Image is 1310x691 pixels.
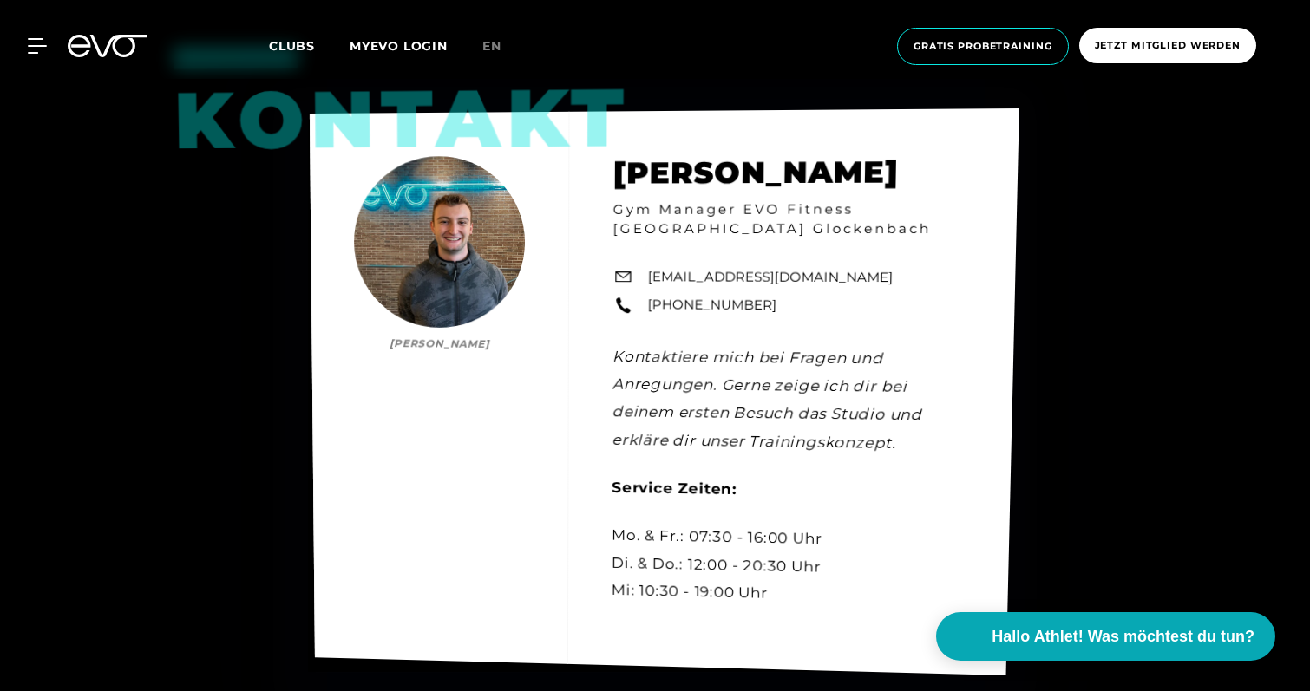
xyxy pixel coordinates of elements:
a: Jetzt Mitglied werden [1074,28,1261,65]
span: Jetzt Mitglied werden [1095,38,1241,53]
span: Gratis Probetraining [914,39,1052,54]
a: Gratis Probetraining [892,28,1074,65]
a: [EMAIL_ADDRESS][DOMAIN_NAME] [648,267,894,288]
a: [PHONE_NUMBER] [647,296,776,316]
a: Clubs [269,37,350,54]
button: Hallo Athlet! Was möchtest du tun? [936,612,1275,661]
span: Clubs [269,38,315,54]
a: MYEVO LOGIN [350,38,448,54]
span: Hallo Athlet! Was möchtest du tun? [992,625,1254,649]
a: en [482,36,522,56]
span: en [482,38,501,54]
